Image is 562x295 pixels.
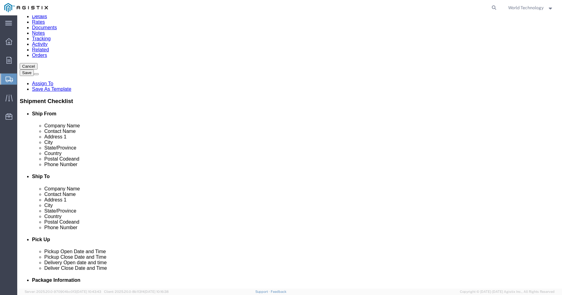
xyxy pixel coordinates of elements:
[76,290,101,293] span: [DATE] 10:43:43
[145,290,169,293] span: [DATE] 10:16:38
[271,290,286,293] a: Feedback
[17,15,562,289] iframe: FS Legacy Container
[104,290,169,293] span: Client: 2025.20.0-8b113f4
[508,4,554,11] button: World Technology
[25,290,101,293] span: Server: 2025.20.0-970904bc0f3
[508,4,544,11] span: World Technology
[4,3,48,12] img: logo
[255,290,271,293] a: Support
[460,289,555,294] span: Copyright © [DATE]-[DATE] Agistix Inc., All Rights Reserved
